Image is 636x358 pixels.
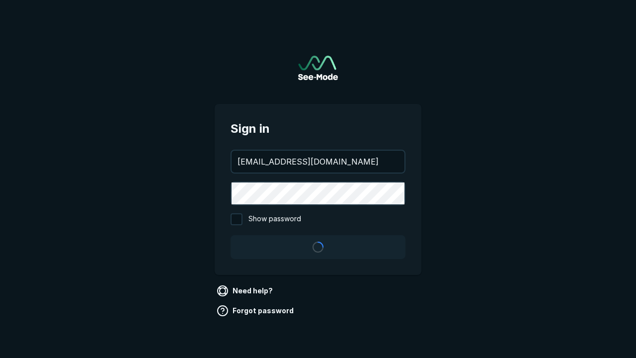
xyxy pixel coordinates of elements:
a: Forgot password [215,303,298,319]
img: See-Mode Logo [298,56,338,80]
a: Need help? [215,283,277,299]
span: Show password [248,213,301,225]
a: Go to sign in [298,56,338,80]
input: your@email.com [232,151,404,173]
span: Sign in [231,120,405,138]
